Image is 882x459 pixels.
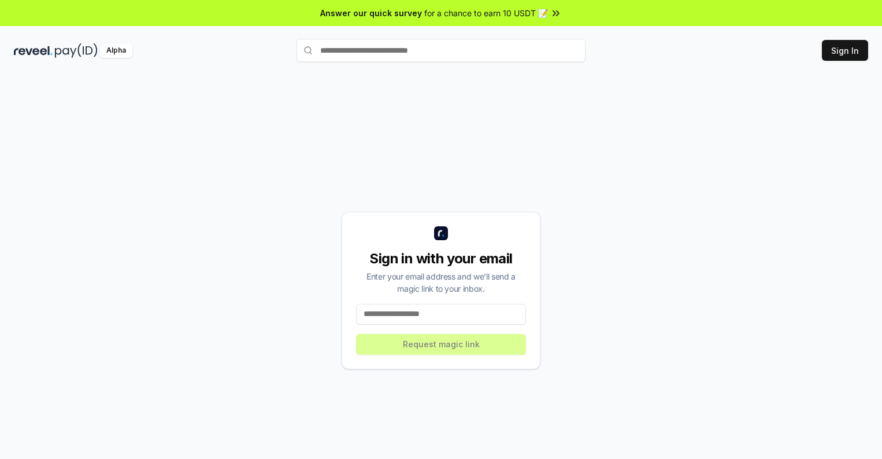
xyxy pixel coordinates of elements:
[100,43,132,58] div: Alpha
[320,7,422,19] span: Answer our quick survey
[424,7,548,19] span: for a chance to earn 10 USDT 📝
[822,40,868,61] button: Sign In
[55,43,98,58] img: pay_id
[356,249,526,268] div: Sign in with your email
[356,270,526,295] div: Enter your email address and we’ll send a magic link to your inbox.
[434,226,448,240] img: logo_small
[14,43,53,58] img: reveel_dark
